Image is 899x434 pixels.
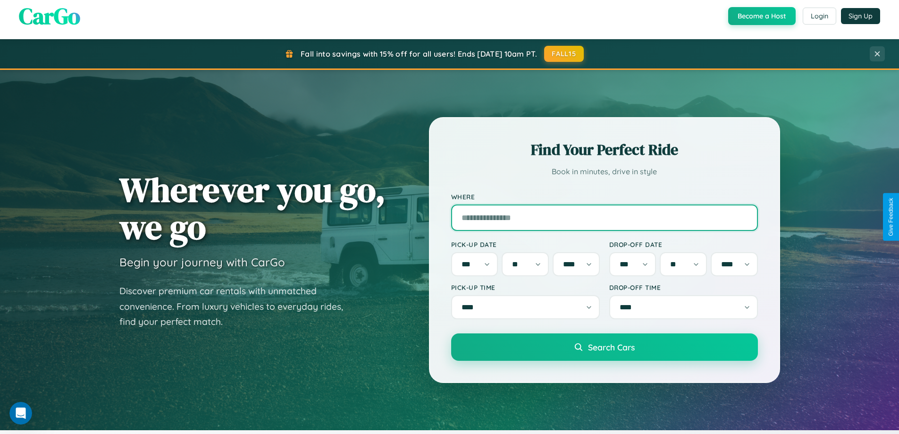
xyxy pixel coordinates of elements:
label: Pick-up Date [451,240,600,248]
span: CarGo [19,0,80,32]
label: Drop-off Date [609,240,758,248]
p: Book in minutes, drive in style [451,165,758,179]
div: Give Feedback [888,198,894,236]
button: Become a Host [728,7,796,25]
button: Sign Up [841,8,880,24]
iframe: Intercom live chat [9,402,32,425]
label: Pick-up Time [451,283,600,291]
button: Search Cars [451,333,758,361]
span: Search Cars [588,342,635,352]
p: Discover premium car rentals with unmatched convenience. From luxury vehicles to everyday rides, ... [119,283,355,330]
label: Drop-off Time [609,283,758,291]
button: FALL15 [544,46,584,62]
button: Login [803,8,836,25]
h2: Find Your Perfect Ride [451,139,758,160]
span: Fall into savings with 15% off for all users! Ends [DATE] 10am PT. [301,49,537,59]
h3: Begin your journey with CarGo [119,255,285,269]
label: Where [451,193,758,201]
h1: Wherever you go, we go [119,171,386,246]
